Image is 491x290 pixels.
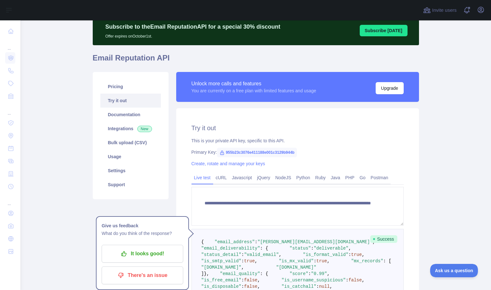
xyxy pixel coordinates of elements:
span: : [242,252,244,257]
span: "0.99" [311,271,327,276]
a: Integrations New [100,122,161,136]
span: "is_catchall" [282,284,316,289]
span: "[PERSON_NAME][EMAIL_ADDRESS][DOMAIN_NAME]" [257,239,372,244]
a: Javascript [229,173,255,183]
span: , [330,284,332,289]
a: Ruby [313,173,328,183]
span: false [244,284,257,289]
a: Create, rotate and manage your keys [191,161,265,166]
span: ] [201,271,204,276]
div: ... [5,38,15,51]
button: Invite users [422,5,458,15]
span: Invite users [432,7,457,14]
span: null [319,284,330,289]
span: "is_free_email" [201,278,242,283]
span: true [244,258,255,264]
span: "status" [290,246,311,251]
a: Go [357,173,368,183]
span: : { [260,271,268,276]
a: Support [100,178,161,192]
a: cURL [213,173,229,183]
button: It looks good! [102,245,183,263]
span: : [308,271,311,276]
span: "is_username_suspicious" [282,278,346,283]
span: : [242,278,244,283]
p: It looks good! [106,248,178,259]
h1: Email Reputation API [93,53,419,68]
span: "mx_records" [351,258,383,264]
div: ... [5,194,15,206]
span: false [244,278,257,283]
span: : { [260,246,268,251]
span: , [242,265,244,270]
span: : [346,278,348,283]
span: "is_smtp_valid" [201,258,242,264]
span: "is_mx_valid" [279,258,314,264]
span: , [349,246,351,251]
a: NodeJS [273,173,294,183]
span: , [362,278,365,283]
span: { [201,239,204,244]
span: , [255,258,257,264]
span: "score" [290,271,308,276]
div: Unlock more calls and features [191,80,316,88]
span: "deliverable" [314,246,348,251]
a: Usage [100,150,161,164]
span: Success [370,235,397,243]
h1: Give us feedback [102,222,183,230]
span: , [362,252,365,257]
span: : [242,284,244,289]
span: true [316,258,327,264]
div: Primary Key: [191,149,404,155]
span: : [349,252,351,257]
a: Bulk upload (CSV) [100,136,161,150]
a: Documentation [100,108,161,122]
span: "is_disposable" [201,284,242,289]
span: : [242,258,244,264]
button: Upgrade [376,82,404,94]
span: "email_deliverability" [201,246,260,251]
span: "valid_email" [244,252,279,257]
div: You are currently on a free plan with limited features and usage [191,88,316,94]
a: Python [294,173,313,183]
span: , [327,271,329,276]
span: "email_quality" [220,271,260,276]
span: : [255,239,257,244]
p: Subscribe to the Email Reputation API for a special 30 % discount [105,22,280,31]
span: false [349,278,362,283]
a: Try it out [100,94,161,108]
span: New [137,126,152,132]
span: : [ [383,258,391,264]
a: Java [328,173,343,183]
a: jQuery [255,173,273,183]
button: There's an issue [102,266,183,284]
a: Live test [191,173,213,183]
a: Settings [100,164,161,178]
span: "[DOMAIN_NAME]" [276,265,316,270]
span: "email_address" [215,239,255,244]
button: Subscribe [DATE] [360,25,408,36]
span: , [257,278,260,283]
span: , [327,258,329,264]
span: "is_format_valid" [303,252,349,257]
span: "[DOMAIN_NAME]" [201,265,242,270]
p: What do you think of the response? [102,230,183,237]
span: : [316,284,319,289]
a: Postman [368,173,391,183]
span: , [257,284,260,289]
div: ... [5,103,15,116]
p: There's an issue [106,270,178,281]
span: true [351,252,362,257]
a: PHP [343,173,357,183]
span: : [311,246,314,251]
p: Offer expires on October 1st. [105,31,280,39]
div: This is your private API key, specific to this API. [191,138,404,144]
iframe: Toggle Customer Support [430,264,478,277]
span: , [279,252,281,257]
a: Pricing [100,80,161,94]
span: "status_detail" [201,252,242,257]
span: : [314,258,316,264]
h2: Try it out [191,124,404,132]
span: }, [204,271,209,276]
span: 955b23c3076e411188e001c3129b944b [217,148,297,157]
